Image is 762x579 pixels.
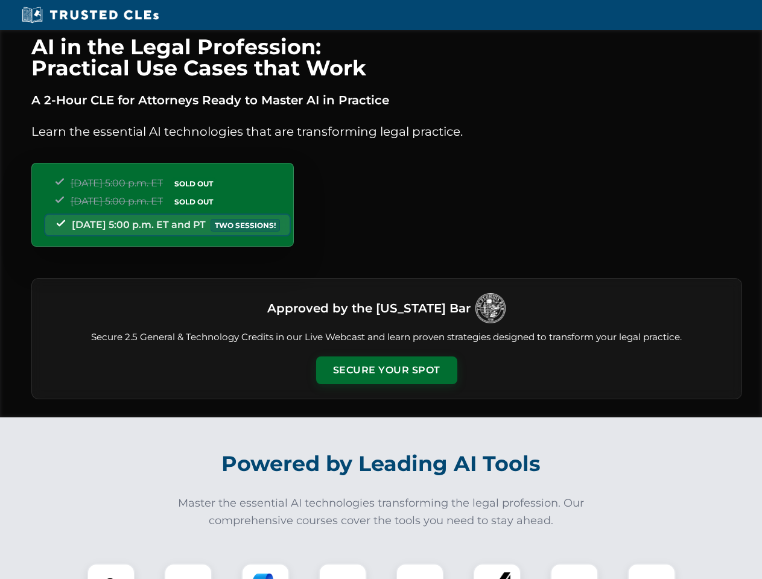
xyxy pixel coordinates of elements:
img: Trusted CLEs [18,6,162,24]
h1: AI in the Legal Profession: Practical Use Cases that Work [31,36,742,78]
p: Master the essential AI technologies transforming the legal profession. Our comprehensive courses... [170,495,592,530]
span: [DATE] 5:00 p.m. ET [71,177,163,189]
h2: Powered by Leading AI Tools [47,443,716,485]
p: Learn the essential AI technologies that are transforming legal practice. [31,122,742,141]
p: Secure 2.5 General & Technology Credits in our Live Webcast and learn proven strategies designed ... [46,331,727,344]
h3: Approved by the [US_STATE] Bar [267,297,471,319]
button: Secure Your Spot [316,356,457,384]
p: A 2-Hour CLE for Attorneys Ready to Master AI in Practice [31,90,742,110]
span: SOLD OUT [170,195,217,208]
img: Logo [475,293,506,323]
span: [DATE] 5:00 p.m. ET [71,195,163,207]
span: SOLD OUT [170,177,217,190]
